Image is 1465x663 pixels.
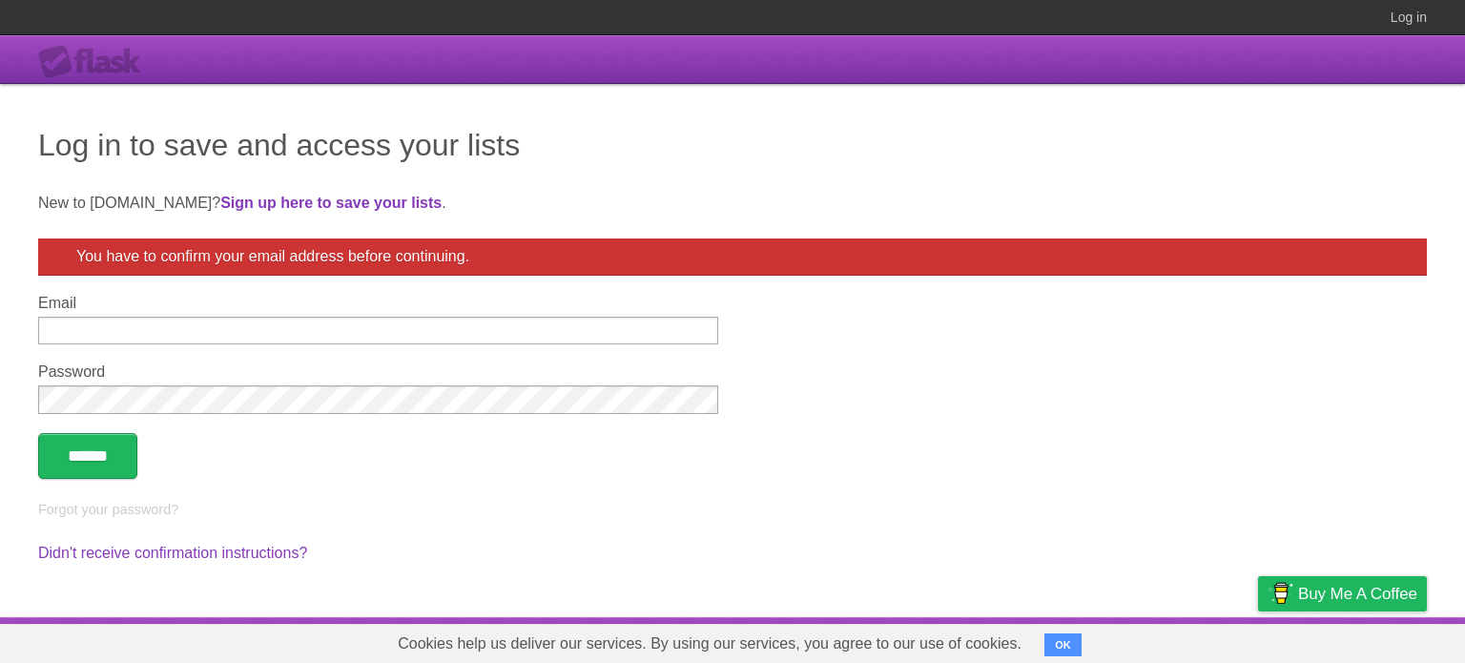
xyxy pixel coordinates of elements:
a: About [1004,622,1044,658]
a: Buy me a coffee [1258,576,1427,611]
a: Forgot your password? [38,502,178,517]
label: Email [38,295,718,312]
a: Didn't receive confirmation instructions? [38,545,307,561]
div: You have to confirm your email address before continuing. [38,238,1427,276]
a: Suggest a feature [1307,622,1427,658]
a: Sign up here to save your lists [220,195,442,211]
h1: Log in to save and access your lists [38,122,1427,168]
span: Cookies help us deliver our services. By using our services, you agree to our use of cookies. [379,625,1041,663]
a: Developers [1067,622,1145,658]
label: Password [38,363,718,381]
img: Buy me a coffee [1268,577,1293,610]
button: OK [1044,633,1082,656]
a: Privacy [1233,622,1283,658]
a: Terms [1168,622,1210,658]
div: Flask [38,45,153,79]
span: Buy me a coffee [1298,577,1417,611]
p: New to [DOMAIN_NAME]? . [38,192,1427,215]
